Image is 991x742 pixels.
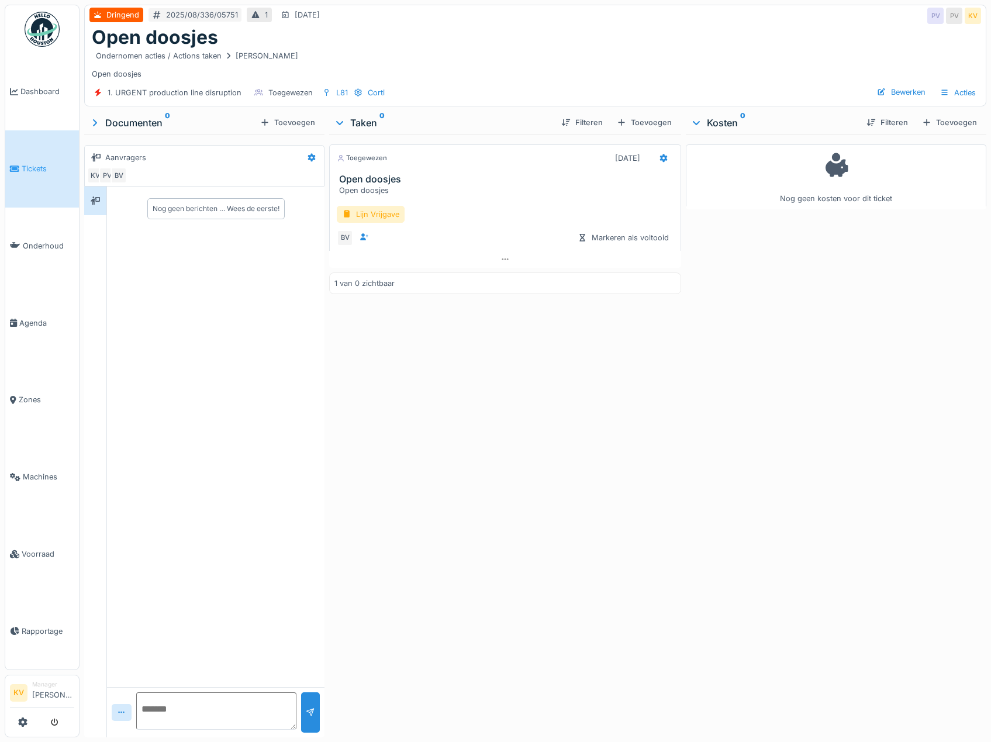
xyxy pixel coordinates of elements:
a: Tickets [5,130,79,208]
div: Taken [334,116,551,130]
li: KV [10,684,27,702]
a: Machines [5,439,79,516]
span: Rapportage [22,626,74,637]
div: 1. URGENT production line disruption [108,87,241,98]
div: KV [965,8,981,24]
div: Markeren als voltooid [573,230,674,246]
span: Dashboard [20,86,74,97]
div: Ondernomen acties / Actions taken [PERSON_NAME] [96,50,298,61]
div: Acties [935,84,981,101]
a: Dashboard [5,53,79,130]
div: Documenten [89,116,255,130]
h1: Open doosjes [92,26,218,49]
span: Machines [23,471,74,482]
div: BV [337,230,353,246]
img: Badge_color-CXgf-gQk.svg [25,12,60,47]
div: Filteren [557,115,607,130]
h3: Open doosjes [339,174,675,185]
div: 2025/08/336/05751 [166,9,238,20]
div: Bewerken [872,84,930,100]
a: KV Manager[PERSON_NAME] [10,680,74,708]
div: Toevoegen [917,115,982,130]
a: Onderhoud [5,208,79,285]
div: Toegewezen [337,153,387,163]
div: Nog geen berichten … Wees de eerste! [153,203,279,214]
div: BV [111,167,127,184]
div: PV [99,167,115,184]
div: PV [946,8,962,24]
div: Dringend [106,9,139,20]
div: 1 [265,9,268,20]
div: Kosten [690,116,857,130]
span: Onderhoud [23,240,74,251]
a: Rapportage [5,592,79,669]
div: Open doosjes [92,49,979,79]
div: KV [87,167,103,184]
sup: 0 [740,116,745,130]
div: 1 van 0 zichtbaar [334,278,395,289]
div: Toegewezen [268,87,313,98]
div: [DATE] [615,153,640,164]
sup: 0 [165,116,170,130]
div: Lijn Vrijgave [337,206,405,223]
div: Manager [32,680,74,689]
div: Filteren [862,115,913,130]
a: Voorraad [5,516,79,593]
sup: 0 [379,116,385,130]
div: PV [927,8,944,24]
div: Corti [368,87,385,98]
span: Agenda [19,317,74,329]
div: Toevoegen [612,115,676,130]
div: Nog geen kosten voor dit ticket [693,150,979,204]
span: Tickets [22,163,74,174]
div: Open doosjes [339,185,675,196]
a: Zones [5,361,79,439]
span: Zones [19,394,74,405]
li: [PERSON_NAME] [32,680,74,705]
div: L81 [336,87,348,98]
span: Voorraad [22,548,74,560]
div: Toevoegen [255,115,320,130]
div: Aanvragers [105,152,146,163]
div: [DATE] [295,9,320,20]
a: Agenda [5,284,79,361]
